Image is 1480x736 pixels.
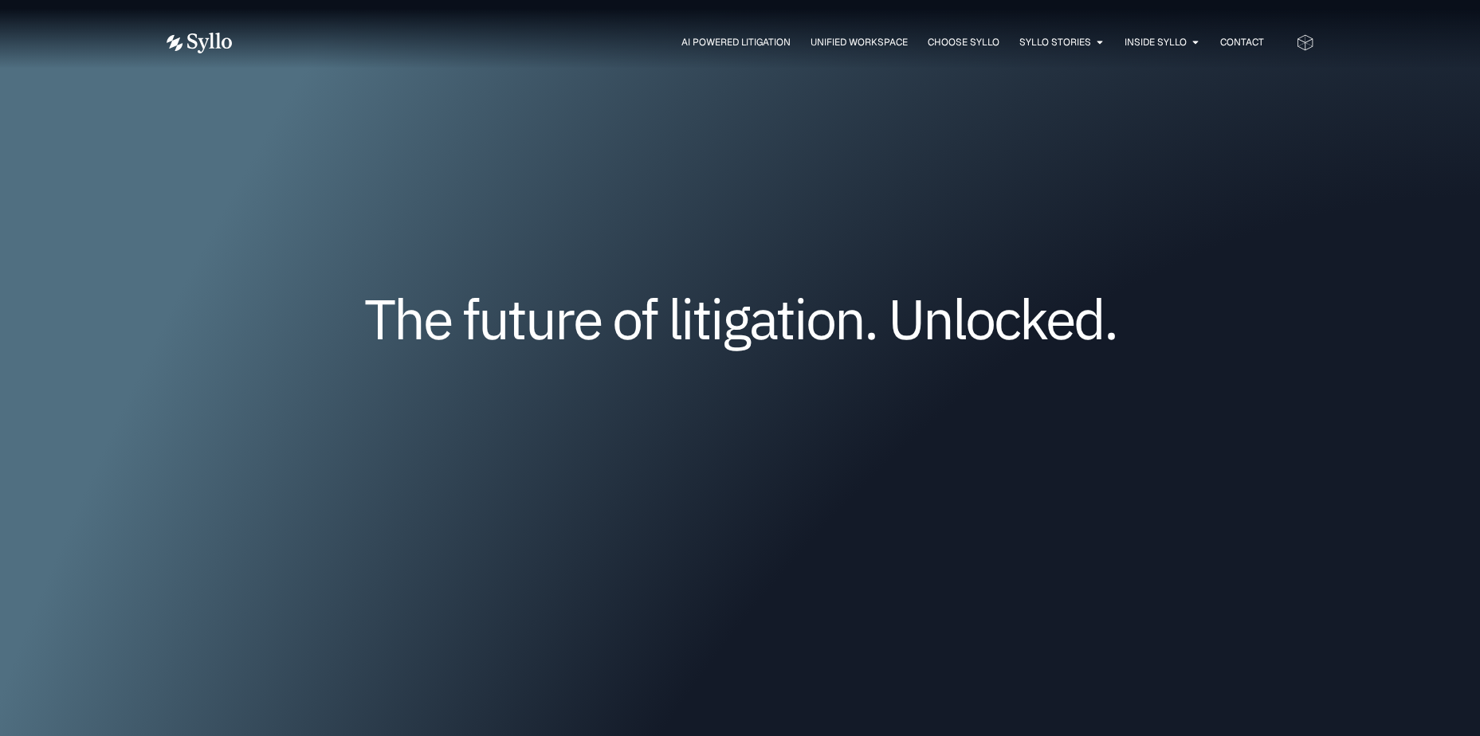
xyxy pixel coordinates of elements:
a: Syllo Stories [1019,35,1091,49]
a: Contact [1220,35,1264,49]
div: Menu Toggle [264,35,1264,50]
nav: Menu [264,35,1264,50]
h1: The future of litigation. Unlocked. [262,292,1219,345]
a: Choose Syllo [928,35,999,49]
img: Vector [167,33,232,53]
a: AI Powered Litigation [681,35,791,49]
a: Unified Workspace [811,35,908,49]
a: Inside Syllo [1125,35,1187,49]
